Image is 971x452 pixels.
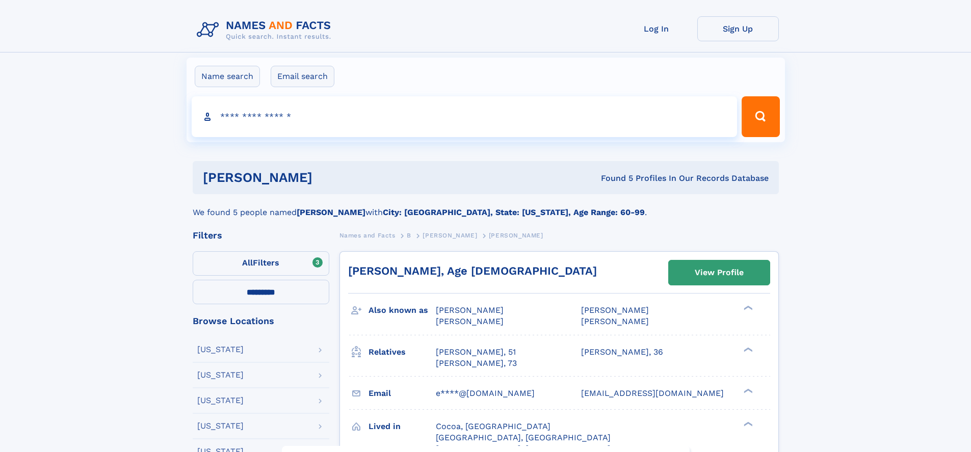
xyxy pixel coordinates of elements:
[741,346,753,353] div: ❯
[242,258,253,268] span: All
[407,229,411,242] a: B
[197,396,244,405] div: [US_STATE]
[407,232,411,239] span: B
[742,96,779,137] button: Search Button
[339,229,396,242] a: Names and Facts
[369,302,436,319] h3: Also known as
[203,171,457,184] h1: [PERSON_NAME]
[197,422,244,430] div: [US_STATE]
[193,251,329,276] label: Filters
[193,16,339,44] img: Logo Names and Facts
[369,343,436,361] h3: Relatives
[581,388,724,398] span: [EMAIL_ADDRESS][DOMAIN_NAME]
[457,173,769,184] div: Found 5 Profiles In Our Records Database
[436,433,611,442] span: [GEOGRAPHIC_DATA], [GEOGRAPHIC_DATA]
[436,358,517,369] a: [PERSON_NAME], 73
[741,420,753,427] div: ❯
[581,347,663,358] a: [PERSON_NAME], 36
[348,264,597,277] a: [PERSON_NAME], Age [DEMOGRAPHIC_DATA]
[195,66,260,87] label: Name search
[197,345,244,354] div: [US_STATE]
[697,16,779,41] a: Sign Up
[741,305,753,311] div: ❯
[616,16,697,41] a: Log In
[489,232,543,239] span: [PERSON_NAME]
[669,260,770,285] a: View Profile
[436,347,516,358] a: [PERSON_NAME], 51
[197,371,244,379] div: [US_STATE]
[423,229,477,242] a: [PERSON_NAME]
[436,421,550,431] span: Cocoa, [GEOGRAPHIC_DATA]
[193,231,329,240] div: Filters
[193,316,329,326] div: Browse Locations
[741,387,753,394] div: ❯
[581,316,649,326] span: [PERSON_NAME]
[193,194,779,219] div: We found 5 people named with .
[369,385,436,402] h3: Email
[383,207,645,217] b: City: [GEOGRAPHIC_DATA], State: [US_STATE], Age Range: 60-99
[695,261,744,284] div: View Profile
[436,305,504,315] span: [PERSON_NAME]
[271,66,334,87] label: Email search
[436,316,504,326] span: [PERSON_NAME]
[581,305,649,315] span: [PERSON_NAME]
[423,232,477,239] span: [PERSON_NAME]
[297,207,365,217] b: [PERSON_NAME]
[369,418,436,435] h3: Lived in
[192,96,738,137] input: search input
